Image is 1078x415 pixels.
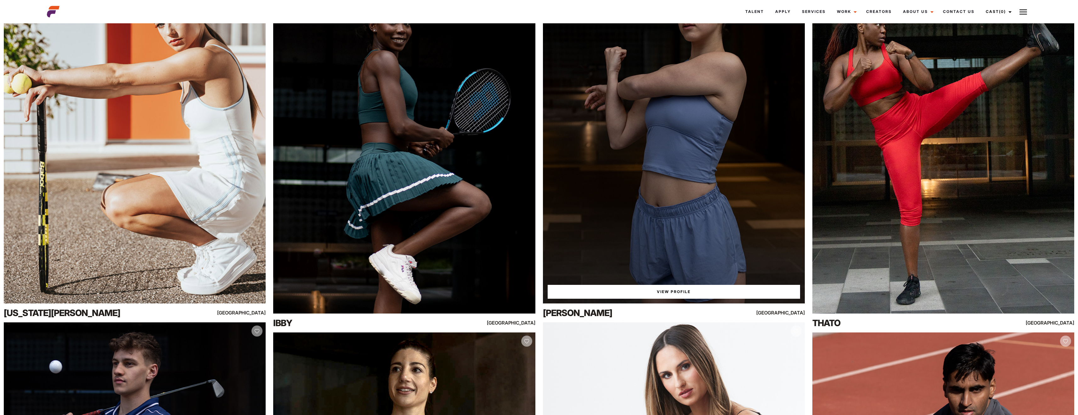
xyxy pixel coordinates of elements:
[1019,8,1027,16] img: Burger icon
[996,319,1074,327] div: [GEOGRAPHIC_DATA]
[4,307,161,319] div: [US_STATE][PERSON_NAME]
[548,285,800,299] a: View Sofia G'sProfile
[457,319,535,327] div: [GEOGRAPHIC_DATA]
[273,317,430,329] div: Ibby
[47,5,59,18] img: cropped-aefm-brand-fav-22-square.png
[187,309,266,317] div: [GEOGRAPHIC_DATA]
[812,317,969,329] div: Thato
[937,3,980,20] a: Contact Us
[861,3,897,20] a: Creators
[831,3,861,20] a: Work
[980,3,1015,20] a: Cast(0)
[726,309,805,317] div: [GEOGRAPHIC_DATA]
[740,3,770,20] a: Talent
[897,3,937,20] a: About Us
[543,307,700,319] div: [PERSON_NAME]
[999,9,1006,14] span: (0)
[770,3,796,20] a: Apply
[796,3,831,20] a: Services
